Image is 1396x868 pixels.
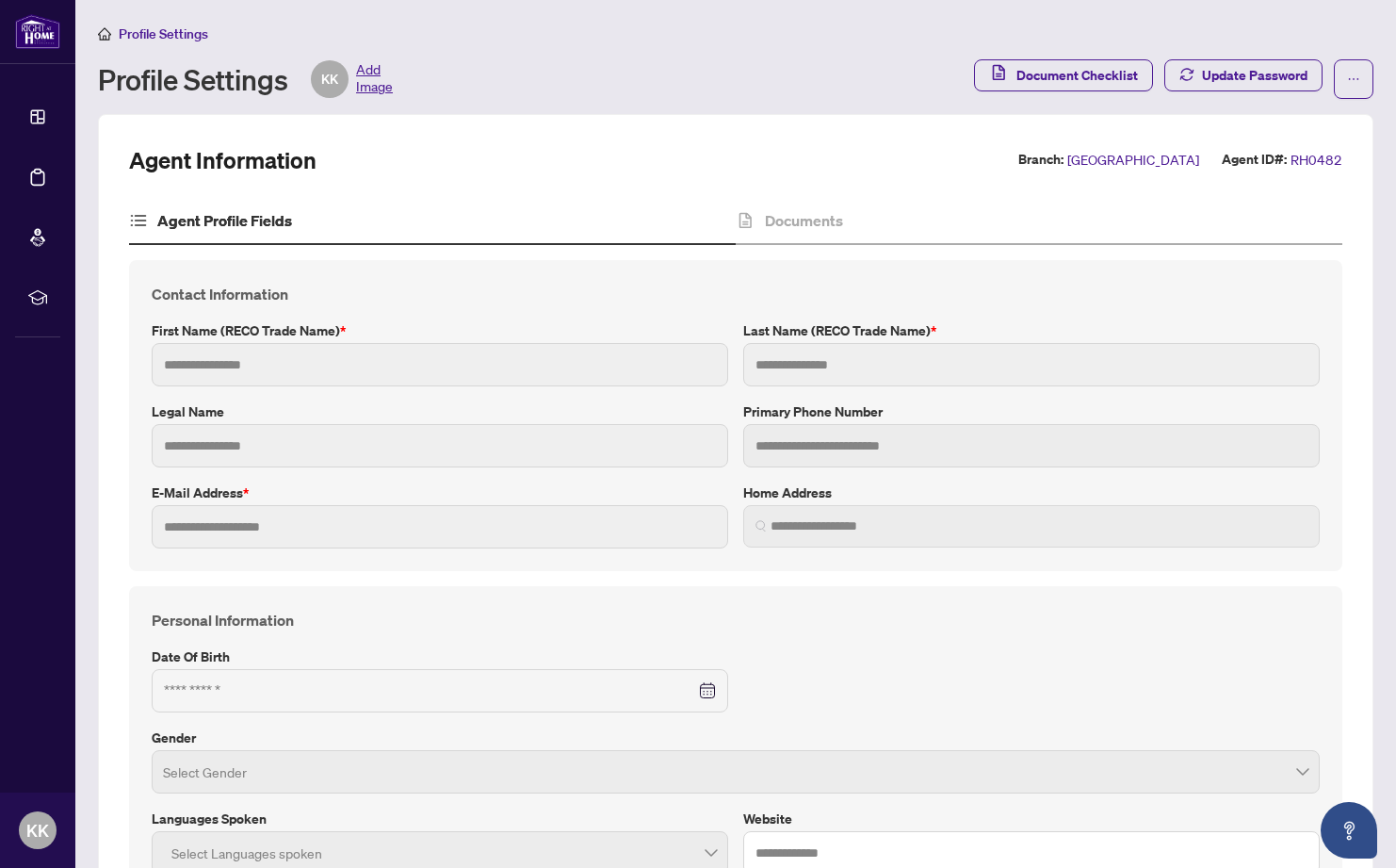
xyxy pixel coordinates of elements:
label: Agent ID#: [1222,149,1287,171]
button: Update Password [1164,59,1323,91]
h2: Agent Information [129,145,317,175]
button: Document Checklist [974,59,1153,91]
label: Languages spoken [152,809,728,829]
span: KK [321,69,338,90]
span: KK [26,817,49,843]
label: Primary Phone Number [743,401,1320,422]
span: Document Checklist [1016,60,1138,90]
h4: Documents [765,209,843,232]
span: Profile Settings [119,25,208,42]
span: ellipsis [1347,73,1360,86]
span: RH0482 [1290,149,1342,171]
label: Legal Name [152,401,728,422]
label: Website [743,809,1320,829]
h4: Personal Information [152,609,1320,631]
span: home [98,27,111,41]
label: First Name (RECO Trade Name) [152,320,728,341]
label: Date of Birth [152,647,728,667]
h4: Agent Profile Fields [157,209,292,232]
span: [GEOGRAPHIC_DATA] [1067,149,1199,171]
label: Last Name (RECO Trade Name) [743,320,1320,341]
img: search_icon [755,520,767,532]
label: E-mail Address [152,483,728,503]
img: logo [15,14,60,49]
label: Gender [152,728,1320,748]
span: Add Image [356,60,393,98]
h4: Contact Information [152,283,1320,305]
span: Update Password [1202,60,1307,90]
label: Branch: [1018,149,1063,171]
label: Home Address [743,483,1320,503]
button: Open asap [1321,802,1377,859]
div: Profile Settings [98,60,393,98]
